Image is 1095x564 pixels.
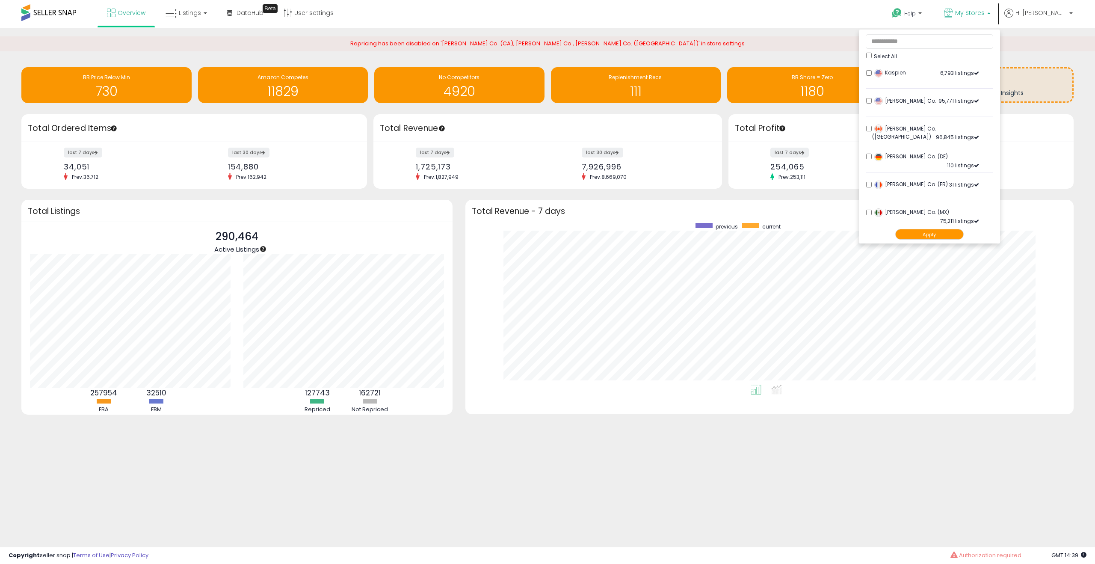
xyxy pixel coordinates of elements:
span: [PERSON_NAME] Co. (MX) [874,208,949,216]
a: Help [885,1,930,28]
h1: 111 [555,84,717,98]
span: previous [716,223,738,230]
span: Amazon Competes [257,74,308,81]
span: BB Price Below Min [83,74,130,81]
i: Get Help [891,8,902,18]
div: Repriced [292,406,343,414]
div: FBA [78,406,130,414]
a: BB Share = Zero 1180 [727,67,897,103]
span: 95,771 listings [938,97,979,104]
img: france.png [874,181,883,189]
span: Prev: 8,669,070 [586,173,631,181]
h3: Total Profit [735,122,1068,134]
img: mexico.png [874,208,883,217]
button: Apply [895,229,964,240]
span: Prev: 253,111 [774,173,810,181]
span: Prev: 162,942 [232,173,271,181]
span: Overview [118,9,145,17]
span: [PERSON_NAME] Co. ([GEOGRAPHIC_DATA]) [872,125,936,141]
h1: 730 [26,84,187,98]
h3: Total Revenue [380,122,716,134]
span: 31 listings [949,181,979,188]
span: Help [904,10,916,17]
label: last 7 days [770,148,809,157]
span: Active [974,182,979,187]
span: Prev: 1,827,949 [420,173,463,181]
b: 127743 [305,388,330,398]
div: 254,065 [770,162,894,171]
label: last 30 days [582,148,623,157]
div: 154,880 [228,162,352,171]
div: 7,926,996 [582,162,707,171]
span: 110 listings [947,162,979,169]
b: 32510 [146,388,166,398]
span: Add Actionable Insights [954,89,1024,97]
img: usa.png [874,97,883,105]
span: Active [974,163,979,168]
div: Tooltip anchor [263,4,278,13]
span: 6,793 listings [940,69,979,77]
span: DataHub [237,9,263,17]
img: canada.png [874,125,883,133]
span: 96,845 listings [936,134,979,141]
div: Tooltip anchor [259,245,267,253]
span: My Stores [955,9,985,17]
label: last 7 days [416,148,454,157]
div: 34,051 [64,162,188,171]
span: Active [974,98,979,104]
h3: Total Ordered Items [28,122,361,134]
h1: 11829 [202,84,364,98]
span: [PERSON_NAME] Co. (FR) [874,181,948,188]
h1: 1180 [731,84,893,98]
span: Listings [179,9,201,17]
span: Select All [874,53,897,60]
span: Active [974,219,979,224]
span: [PERSON_NAME] Co. [874,97,936,104]
span: Active [974,71,979,76]
span: current [762,223,781,230]
img: usa.png [874,69,883,77]
div: 1,725,173 [416,162,541,171]
div: Tooltip anchor [438,125,446,132]
a: No Competitors 4920 [374,67,545,103]
div: Tooltip anchor [778,125,786,132]
span: Active [974,135,979,140]
div: FBM [131,406,182,414]
span: Prev: 36,712 [68,173,103,181]
span: Replenishment Recs. [609,74,663,81]
a: Amazon Competes 11829 [198,67,368,103]
label: last 30 days [228,148,269,157]
b: 162721 [359,388,381,398]
span: [PERSON_NAME] Co. (DE) [874,153,948,160]
span: Hi [PERSON_NAME] [1015,9,1067,17]
a: Replenishment Recs. 111 [551,67,721,103]
span: Repricing has been disabled on '[PERSON_NAME] Co. (CA), [PERSON_NAME] Co., [PERSON_NAME] Co. ([GE... [350,39,745,47]
b: 257954 [90,388,117,398]
span: 75,211 listings [940,217,979,225]
p: 290,464 [214,229,259,245]
a: Hi [PERSON_NAME] [1004,9,1073,28]
h3: Total Listings [28,208,446,214]
a: BB Price Below Min 730 [21,67,192,103]
div: Not Repriced [344,406,396,414]
span: No Competitors [439,74,479,81]
h1: 4920 [379,84,540,98]
span: BB Share = Zero [792,74,833,81]
div: Tooltip anchor [110,125,118,132]
span: Active Listings [214,245,259,254]
label: last 7 days [64,148,102,157]
img: germany.png [874,153,883,161]
h3: Total Revenue - 7 days [472,208,1068,214]
span: Kaspien [874,69,906,76]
